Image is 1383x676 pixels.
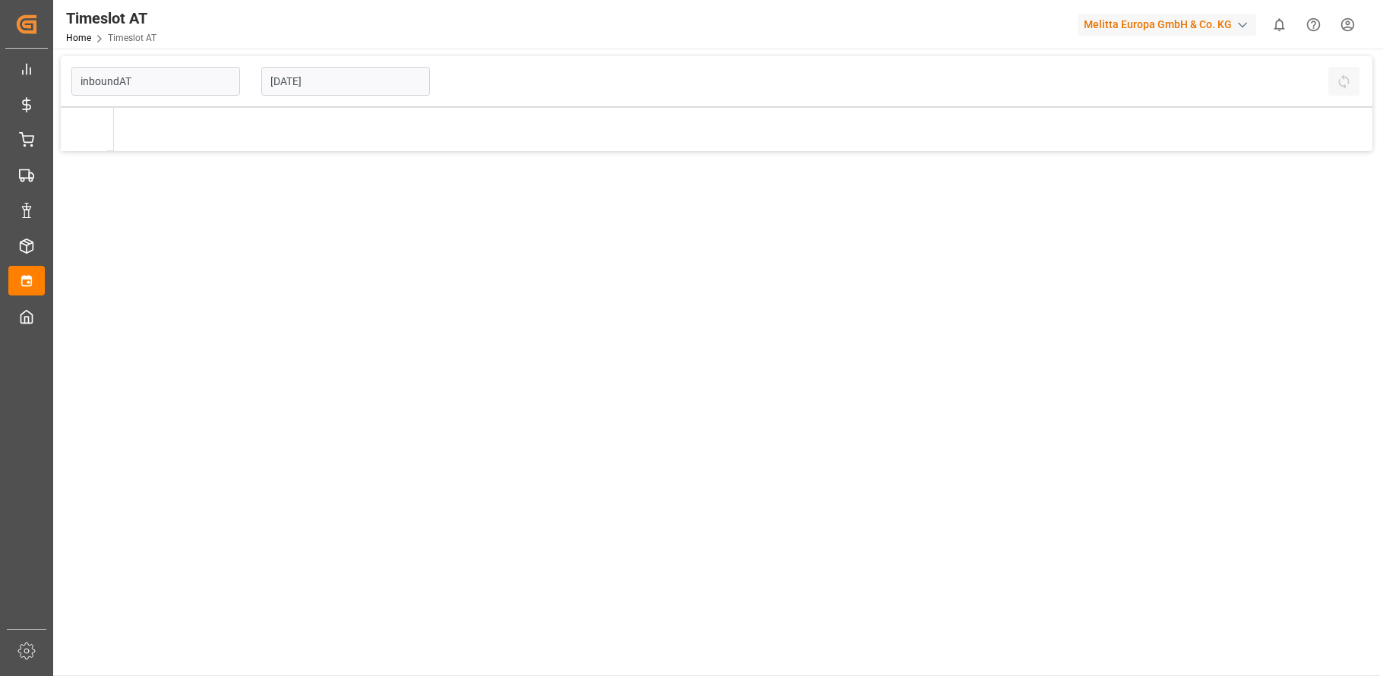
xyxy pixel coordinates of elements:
[1296,8,1331,42] button: Help Center
[71,67,240,96] input: Type to search/select
[66,33,91,43] a: Home
[261,67,430,96] input: DD-MM-YYYY
[1078,10,1262,39] button: Melitta Europa GmbH & Co. KG
[66,7,156,30] div: Timeslot AT
[1078,14,1256,36] div: Melitta Europa GmbH & Co. KG
[1262,8,1296,42] button: show 0 new notifications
